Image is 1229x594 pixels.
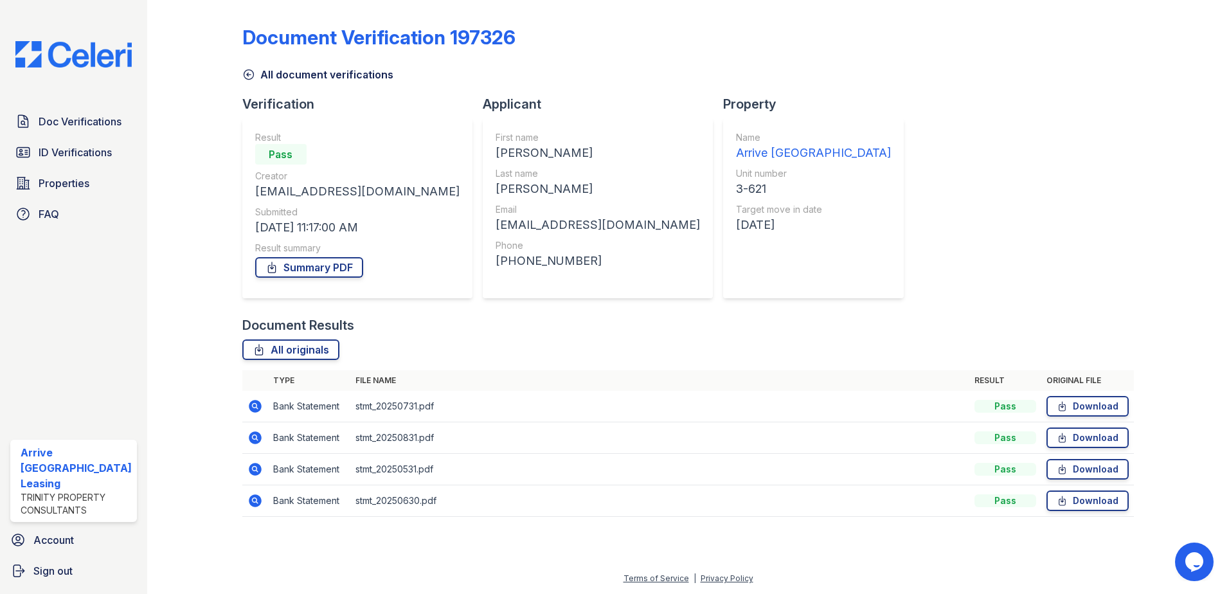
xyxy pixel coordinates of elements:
a: Account [5,527,142,553]
a: ID Verifications [10,139,137,165]
span: ID Verifications [39,145,112,160]
td: Bank Statement [268,454,350,485]
div: [DATE] 11:17:00 AM [255,219,460,237]
a: All originals [242,339,339,360]
div: Submitted [255,206,460,219]
a: Properties [10,170,137,196]
div: Document Results [242,316,354,334]
a: Privacy Policy [701,573,753,583]
div: First name [496,131,700,144]
div: Target move in date [736,203,891,216]
div: Last name [496,167,700,180]
div: Email [496,203,700,216]
div: Result summary [255,242,460,255]
span: Account [33,532,74,548]
a: Summary PDF [255,257,363,278]
div: Applicant [483,95,723,113]
span: FAQ [39,206,59,222]
div: Arrive [GEOGRAPHIC_DATA] [736,144,891,162]
td: Bank Statement [268,391,350,422]
div: Pass [974,463,1036,476]
span: Properties [39,175,89,191]
a: Download [1046,491,1129,511]
td: Bank Statement [268,485,350,517]
div: Document Verification 197326 [242,26,516,49]
td: stmt_20250731.pdf [350,391,970,422]
a: Download [1046,396,1129,417]
div: Pass [974,431,1036,444]
a: Download [1046,459,1129,480]
div: [PHONE_NUMBER] [496,252,700,270]
div: Arrive [GEOGRAPHIC_DATA] Leasing [21,445,132,491]
a: FAQ [10,201,137,227]
td: stmt_20250630.pdf [350,485,970,517]
a: Sign out [5,558,142,584]
div: Pass [255,144,307,165]
a: All document verifications [242,67,393,82]
div: 3-621 [736,180,891,198]
span: Doc Verifications [39,114,121,129]
iframe: chat widget [1175,543,1216,581]
th: Original file [1041,370,1134,391]
div: Creator [255,170,460,183]
td: stmt_20250531.pdf [350,454,970,485]
div: Pass [974,400,1036,413]
a: Download [1046,428,1129,448]
th: File name [350,370,970,391]
a: Doc Verifications [10,109,137,134]
div: Trinity Property Consultants [21,491,132,517]
div: Property [723,95,914,113]
td: stmt_20250831.pdf [350,422,970,454]
th: Result [969,370,1041,391]
div: [DATE] [736,216,891,234]
div: [PERSON_NAME] [496,144,700,162]
div: [PERSON_NAME] [496,180,700,198]
div: Verification [242,95,483,113]
div: | [694,573,696,583]
div: [EMAIL_ADDRESS][DOMAIN_NAME] [255,183,460,201]
div: Unit number [736,167,891,180]
div: Name [736,131,891,144]
div: Phone [496,239,700,252]
span: Sign out [33,563,73,579]
a: Name Arrive [GEOGRAPHIC_DATA] [736,131,891,162]
a: Terms of Service [623,573,689,583]
div: [EMAIL_ADDRESS][DOMAIN_NAME] [496,216,700,234]
div: Result [255,131,460,144]
img: CE_Logo_Blue-a8612792a0a2168367f1c8372b55b34899dd931a85d93a1a3d3e32e68fde9ad4.png [5,41,142,67]
td: Bank Statement [268,422,350,454]
div: Pass [974,494,1036,507]
th: Type [268,370,350,391]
